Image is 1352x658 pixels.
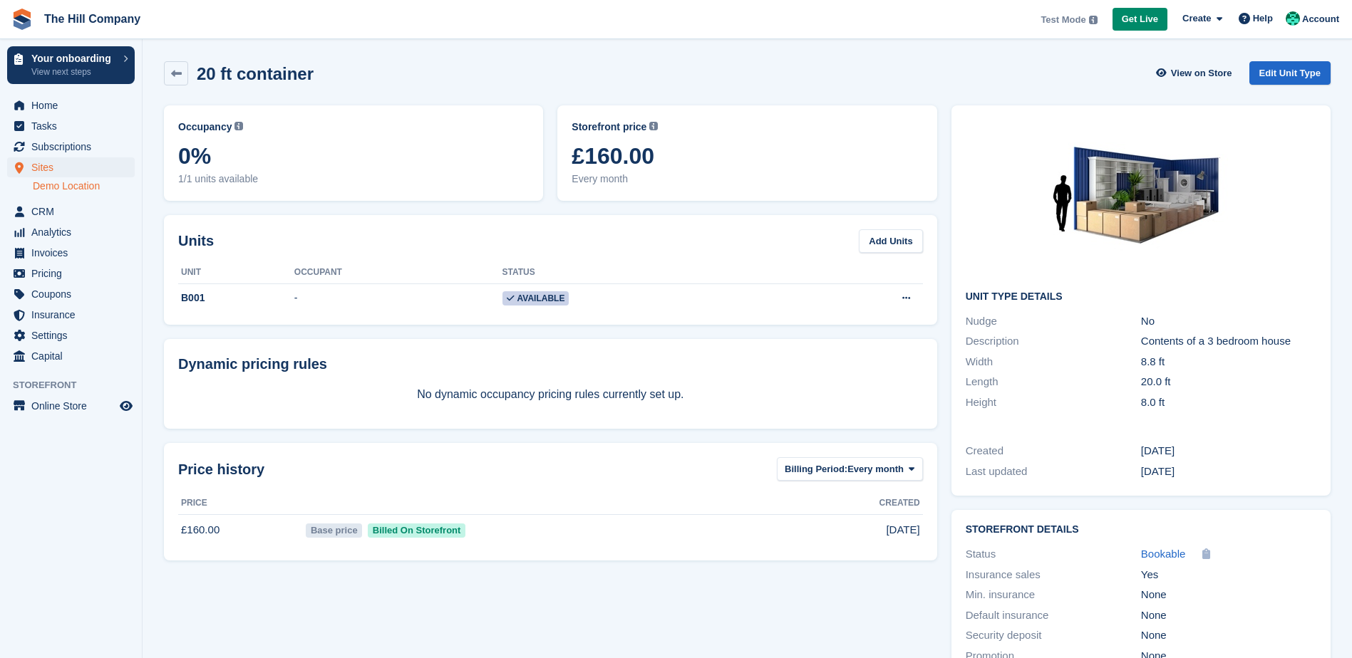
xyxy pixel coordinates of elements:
span: Tasks [31,116,117,136]
h2: Unit Type details [966,291,1316,303]
a: menu [7,222,135,242]
span: Every month [847,462,904,476]
a: menu [7,137,135,157]
p: Your onboarding [31,53,116,63]
a: menu [7,305,135,325]
span: Invoices [31,243,117,263]
a: Your onboarding View next steps [7,46,135,84]
div: Last updated [966,464,1141,480]
div: Min. insurance [966,587,1141,603]
a: menu [7,157,135,177]
span: Created [879,496,920,509]
th: Occupant [294,261,502,284]
span: Every month [572,172,922,187]
div: [DATE] [1141,443,1316,459]
span: Sites [31,157,117,177]
a: Add Units [859,229,922,253]
span: Online Store [31,396,117,416]
span: Available [502,291,569,305]
h2: 20 ft container [197,64,314,83]
span: Insurance [31,305,117,325]
a: Preview store [118,397,135,414]
span: Help [1253,11,1273,26]
span: Pricing [31,263,117,283]
span: Storefront [13,378,142,392]
span: 0% [178,143,529,169]
div: Security deposit [966,627,1141,644]
a: View on Store [1155,61,1238,85]
span: Bookable [1141,548,1186,560]
span: Home [31,95,117,115]
span: Subscriptions [31,137,117,157]
a: menu [7,346,135,366]
div: Insurance sales [966,567,1141,583]
div: [DATE] [1141,464,1316,480]
span: CRM [31,202,117,221]
span: View on Store [1171,66,1232,80]
th: Unit [178,261,294,284]
div: Length [966,374,1141,390]
a: Edit Unit Type [1249,61,1331,85]
div: 8.0 ft [1141,395,1316,411]
div: No [1141,313,1316,330]
div: Created [966,443,1141,459]
p: View next steps [31,66,116,78]
img: icon-info-grey-7440780725fd019a000dd9b08b2336e03edf1995a4989e88bcd33f0948082b44.svg [234,122,243,130]
a: menu [7,95,135,115]
div: None [1141,607,1316,624]
div: Contents of a 3 bedroom house [1141,333,1316,350]
img: 20.jpg [1034,120,1248,280]
a: menu [7,116,135,136]
div: None [1141,627,1316,644]
div: Default insurance [966,607,1141,624]
span: Occupancy [178,120,232,135]
span: 1/1 units available [178,172,529,187]
a: menu [7,396,135,416]
a: menu [7,325,135,345]
td: - [294,283,502,313]
div: 8.8 ft [1141,354,1316,370]
a: menu [7,243,135,263]
span: [DATE] [886,522,919,538]
p: No dynamic occupancy pricing rules currently set up. [178,386,923,403]
div: Width [966,354,1141,370]
span: Storefront price [572,120,646,135]
div: Nudge [966,313,1141,330]
div: Height [966,395,1141,411]
span: Price history [178,459,264,480]
a: Bookable [1141,546,1186,563]
span: Test Mode [1041,13,1085,27]
button: Billing Period: Every month [777,457,923,481]
div: Dynamic pricing rules [178,353,923,375]
span: Coupons [31,284,117,304]
span: £160.00 [572,143,922,169]
a: menu [7,284,135,304]
div: None [1141,587,1316,603]
span: Billed On Storefront [368,523,465,538]
th: Price [178,492,303,515]
img: stora-icon-8386f47178a22dfd0bd8f6a31ec36ba5ce8667c1dd55bd0f319d3a0aa187defe.svg [11,9,33,30]
a: The Hill Company [38,7,146,31]
span: Base price [306,523,362,538]
h2: Units [178,230,214,251]
img: Bradley Hill [1286,11,1300,26]
span: Get Live [1122,12,1158,26]
a: Demo Location [33,179,135,193]
div: Description [966,333,1141,350]
span: Billing Period: [785,462,847,476]
h2: Storefront Details [966,524,1316,536]
a: Get Live [1113,8,1167,31]
div: B001 [178,291,294,305]
td: £160.00 [178,514,303,545]
span: Create [1182,11,1211,26]
span: Capital [31,346,117,366]
img: icon-info-grey-7440780725fd019a000dd9b08b2336e03edf1995a4989e88bcd33f0948082b44.svg [649,122,658,130]
span: Analytics [31,222,117,242]
div: 20.0 ft [1141,374,1316,390]
th: Status [502,261,793,284]
div: Yes [1141,567,1316,583]
span: Account [1302,12,1339,26]
span: Settings [31,325,117,345]
a: menu [7,202,135,221]
div: Status [966,546,1141,563]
